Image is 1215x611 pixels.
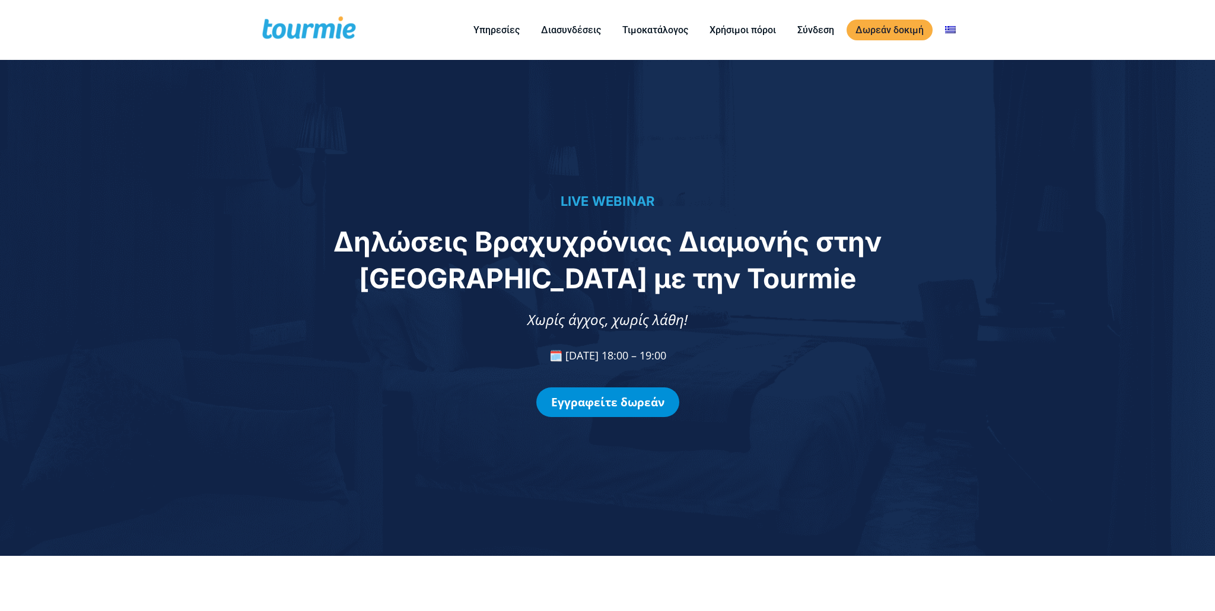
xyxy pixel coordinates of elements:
a: Τιμοκατάλογος [613,23,697,37]
span: Χωρίς άγχος, χωρίς λάθη! [527,310,688,329]
a: Υπηρεσίες [465,23,529,37]
span: 🗓️ [DATE] 18:00 – 19:00 [549,348,666,362]
span: Δηλώσεις Βραχυχρόνιας Διαμονής στην [GEOGRAPHIC_DATA] με την Tourmie [333,225,882,295]
a: Δωρεάν δοκιμή [847,20,933,40]
span: LIVE WEBINAR [561,193,655,209]
a: Σύνδεση [788,23,843,37]
a: Εγγραφείτε δωρεάν [536,387,679,417]
a: Χρήσιμοι πόροι [701,23,785,37]
a: Διασυνδέσεις [532,23,610,37]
